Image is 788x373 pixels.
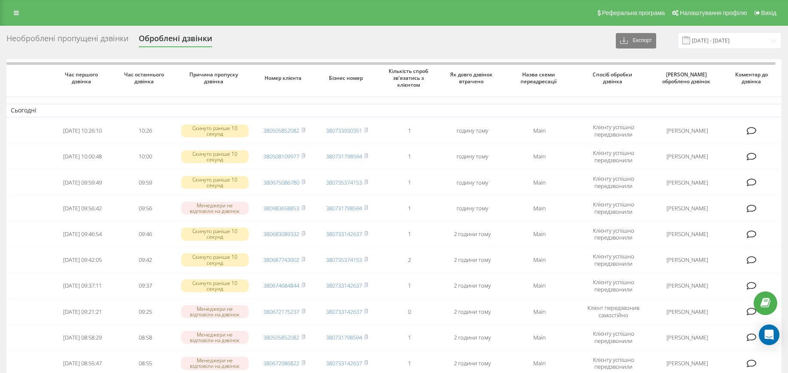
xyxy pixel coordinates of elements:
[441,222,504,246] td: 2 години тому
[181,305,249,318] div: Менеджери не відповіли на дзвінок
[181,124,249,137] div: Скинуто раніше 10 секунд
[602,9,665,16] span: Реферальна програма
[441,248,504,272] td: 2 години тому
[184,71,245,85] span: Причина пропуску дзвінка
[759,324,779,345] div: Open Intercom Messenger
[511,71,568,85] span: Назва схеми переадресації
[51,145,114,169] td: [DATE] 10:00:48
[181,176,249,189] div: Скинуто раніше 10 секунд
[441,196,504,220] td: годину тому
[575,300,651,324] td: Клієнт передзвонив самостійно
[139,34,212,47] div: Оброблені дзвінки
[385,68,434,88] span: Кількість спроб зв'язатись з клієнтом
[651,145,723,169] td: [PERSON_NAME]
[263,334,299,341] a: 380505852082
[51,119,114,143] td: [DATE] 10:26:10
[114,325,176,349] td: 08:58
[575,222,651,246] td: Клієнту успішно передзвонили
[575,170,651,194] td: Клієнту успішно передзвонили
[181,357,249,370] div: Менеджери не відповіли на дзвінок
[326,282,362,289] a: 380733142637
[263,152,299,160] a: 380508109977
[575,248,651,272] td: Клієнту успішно передзвонили
[114,300,176,324] td: 09:25
[263,256,299,264] a: 380687743902
[326,230,362,238] a: 380733142637
[114,196,176,220] td: 09:56
[504,222,575,246] td: Main
[378,145,441,169] td: 1
[326,256,362,264] a: 380735374153
[441,145,504,169] td: годину тому
[326,359,362,367] a: 380733142637
[58,71,107,85] span: Час першого дзвінка
[441,119,504,143] td: годину тому
[260,75,308,82] span: Номер клієнта
[504,170,575,194] td: Main
[6,34,128,47] div: Необроблені пропущені дзвінки
[441,325,504,349] td: 2 години тому
[263,127,299,134] a: 380505852082
[680,9,747,16] span: Налаштування профілю
[761,9,776,16] span: Вихід
[326,334,362,341] a: 380731798594
[441,170,504,194] td: годину тому
[181,331,249,344] div: Менеджери не відповіли на дзвінок
[181,227,249,240] div: Скинуто раніше 10 секунд
[6,104,782,117] td: Сьогодні
[181,279,249,292] div: Скинуто раніше 10 секунд
[504,300,575,324] td: Main
[51,300,114,324] td: [DATE] 09:21:21
[575,145,651,169] td: Клієнту успішно передзвонили
[263,282,299,289] a: 380674684844
[504,145,575,169] td: Main
[659,71,716,85] span: [PERSON_NAME] оброблено дзвінок
[616,33,656,49] button: Експорт
[504,119,575,143] td: Main
[51,248,114,272] td: [DATE] 09:42:05
[504,196,575,220] td: Main
[730,71,775,85] span: Коментар до дзвінка
[51,274,114,298] td: [DATE] 09:37:11
[651,300,723,324] td: [PERSON_NAME]
[448,71,496,85] span: Як довго дзвінок втрачено
[575,196,651,220] td: Клієнту успішно передзвонили
[326,127,362,134] a: 380733930351
[114,170,176,194] td: 09:59
[575,274,651,298] td: Клієнту успішно передзвонили
[51,222,114,246] td: [DATE] 09:46:54
[181,253,249,266] div: Скинуто раніше 10 секунд
[651,170,723,194] td: [PERSON_NAME]
[378,196,441,220] td: 1
[114,119,176,143] td: 10:26
[575,325,651,349] td: Клієнту успішно передзвонили
[378,325,441,349] td: 1
[651,196,723,220] td: [PERSON_NAME]
[326,179,362,186] a: 380735374153
[114,248,176,272] td: 09:42
[263,359,299,367] a: 380672086822
[583,71,644,85] span: Спосіб обробки дзвінка
[263,308,299,315] a: 380672175237
[51,170,114,194] td: [DATE] 09:59:49
[651,248,723,272] td: [PERSON_NAME]
[651,119,723,143] td: [PERSON_NAME]
[378,300,441,324] td: 0
[378,119,441,143] td: 1
[378,274,441,298] td: 1
[263,204,299,212] a: 380983658853
[326,308,362,315] a: 380733142637
[326,204,362,212] a: 380731798594
[323,75,371,82] span: Бізнес номер
[441,274,504,298] td: 2 години тому
[181,150,249,163] div: Скинуто раніше 10 секунд
[651,325,723,349] td: [PERSON_NAME]
[114,274,176,298] td: 09:37
[651,222,723,246] td: [PERSON_NAME]
[441,300,504,324] td: 2 години тому
[326,152,362,160] a: 380731798594
[121,71,170,85] span: Час останнього дзвінка
[114,145,176,169] td: 10:00
[575,119,651,143] td: Клієнту успішно передзвонили
[263,179,299,186] a: 380675086780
